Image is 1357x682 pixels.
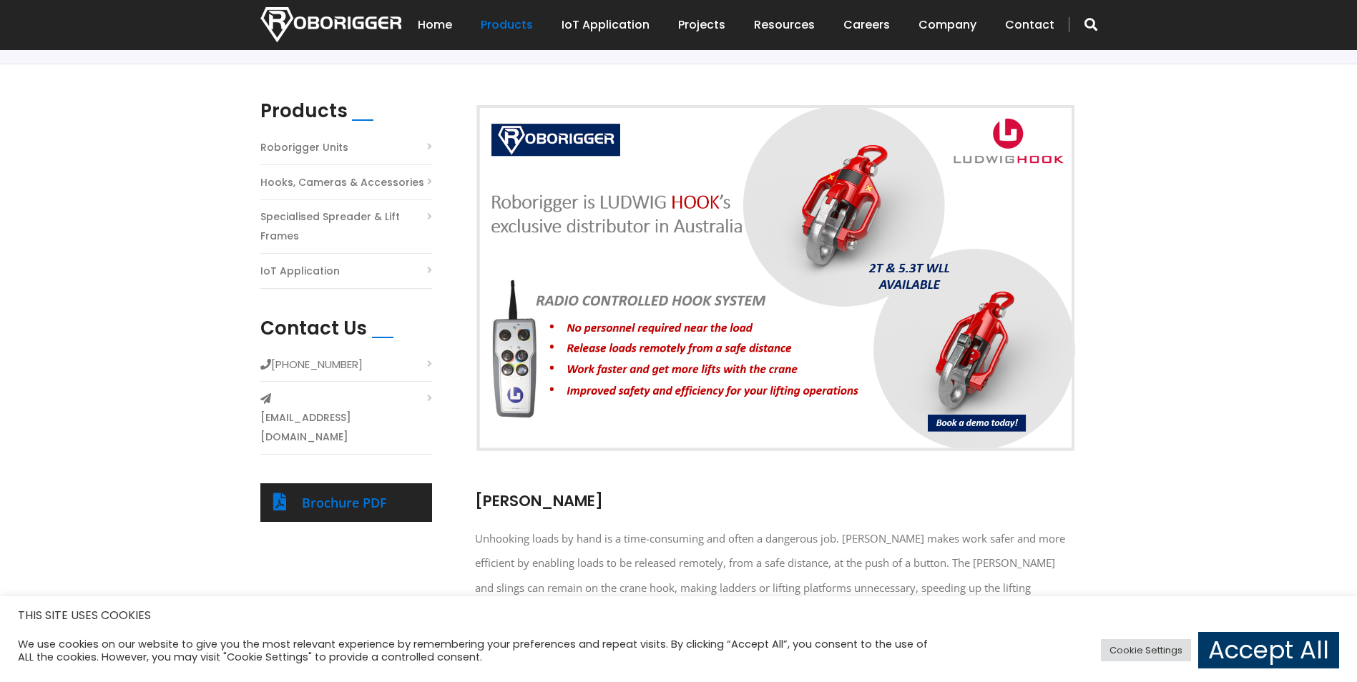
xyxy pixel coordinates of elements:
[260,262,340,281] a: IoT Application
[260,100,348,122] h2: Products
[418,3,452,47] a: Home
[18,638,943,663] div: We use cookies on our website to give you the most relevant experience by remembering your prefer...
[18,606,1339,625] h5: THIS SITE USES COOKIES
[562,3,650,47] a: IoT Application
[260,138,348,157] a: Roborigger Units
[843,3,890,47] a: Careers
[260,173,424,192] a: Hooks, Cameras & Accessories
[260,207,432,246] a: Specialised Spreader & Lift Frames
[260,7,401,42] img: Nortech
[475,531,1065,619] span: Unhooking loads by hand is a time-consuming and often a dangerous job. [PERSON_NAME] makes work s...
[260,317,367,340] h2: Contact Us
[260,408,432,447] a: [EMAIL_ADDRESS][DOMAIN_NAME]
[918,3,976,47] a: Company
[754,3,815,47] a: Resources
[481,3,533,47] a: Products
[302,494,387,511] a: Brochure PDF
[1198,632,1339,668] a: Accept All
[1101,639,1191,661] a: Cookie Settings
[260,355,432,382] li: [PHONE_NUMBER]
[678,3,725,47] a: Projects
[1005,3,1054,47] a: Contact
